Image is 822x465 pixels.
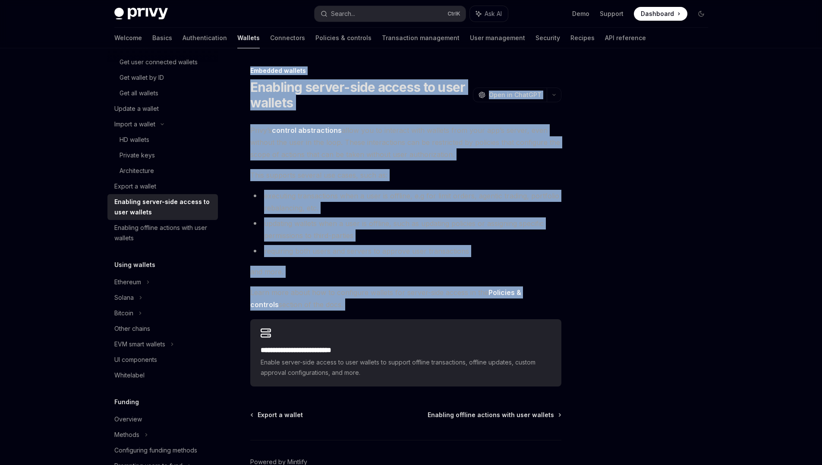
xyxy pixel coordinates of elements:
[250,190,561,214] li: executing transactions when a user is offline, e.g for limit orders, agentic trading, portfolio r...
[331,9,355,19] div: Search...
[535,28,560,48] a: Security
[114,119,155,129] div: Import a wallet
[107,163,218,179] a: Architecture
[237,28,260,48] a: Wallets
[251,411,303,419] a: Export a wallet
[250,66,561,75] div: Embedded wallets
[114,397,139,407] h5: Funding
[107,321,218,336] a: Other chains
[272,126,342,135] a: control abstractions
[114,277,141,287] div: Ethereum
[107,220,218,246] a: Enabling offline actions with user wallets
[120,135,149,145] div: HD wallets
[258,411,303,419] span: Export a wallet
[107,70,218,85] a: Get wallet by ID
[634,7,687,21] a: Dashboard
[315,28,372,48] a: Policies & controls
[570,28,595,48] a: Recipes
[600,9,624,18] a: Support
[694,7,708,21] button: Toggle dark mode
[107,85,218,101] a: Get all wallets
[315,6,466,22] button: Search...CtrlK
[107,194,218,220] a: Enabling server-side access to user wallets
[114,104,159,114] div: Update a wallet
[120,166,154,176] div: Architecture
[641,9,674,18] span: Dashboard
[114,223,213,243] div: Enabling offline actions with user wallets
[250,266,561,278] span: and more.
[250,169,561,181] span: This supports several use cases, such as:
[489,91,542,99] span: Open in ChatGPT
[250,217,561,242] li: updating wallets when a user is offline, such as updating policies or assigning specific permissi...
[114,28,142,48] a: Welcome
[107,54,218,70] a: Get user connected wallets
[114,370,145,380] div: Whitelabel
[107,443,218,458] a: Configuring funding methods
[270,28,305,48] a: Connectors
[250,79,469,110] h1: Enabling server-side access to user wallets
[114,339,165,349] div: EVM smart wallets
[107,352,218,368] a: UI components
[120,150,155,160] div: Private keys
[114,197,213,217] div: Enabling server-side access to user wallets
[114,181,156,192] div: Export a wallet
[120,88,158,98] div: Get all wallets
[470,6,508,22] button: Ask AI
[473,88,547,102] button: Open in ChatGPT
[114,324,150,334] div: Other chains
[107,132,218,148] a: HD wallets
[250,286,561,311] span: Learn more about how to configure wallets for server-side access in the section of the docs.
[107,148,218,163] a: Private keys
[114,445,197,456] div: Configuring funding methods
[107,368,218,383] a: Whitelabel
[114,430,139,440] div: Methods
[114,414,142,424] div: Overview
[114,8,168,20] img: dark logo
[114,292,134,303] div: Solana
[183,28,227,48] a: Authentication
[572,9,589,18] a: Demo
[114,260,155,270] h5: Using wallets
[382,28,460,48] a: Transaction management
[470,28,525,48] a: User management
[120,57,198,67] div: Get user connected wallets
[114,355,157,365] div: UI components
[107,101,218,116] a: Update a wallet
[107,412,218,427] a: Overview
[250,124,561,160] span: Privy’s allow you to interact with wallets from your app’s server, even without the user in the l...
[107,179,218,194] a: Export a wallet
[250,245,561,257] li: requiring both users and servers to approve user transactions
[114,308,133,318] div: Bitcoin
[152,28,172,48] a: Basics
[428,411,561,419] a: Enabling offline actions with user wallets
[120,72,164,83] div: Get wallet by ID
[261,357,551,378] span: Enable server-side access to user wallets to support offline transactions, offline updates, custo...
[605,28,646,48] a: API reference
[447,10,460,17] span: Ctrl K
[428,411,554,419] span: Enabling offline actions with user wallets
[485,9,502,18] span: Ask AI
